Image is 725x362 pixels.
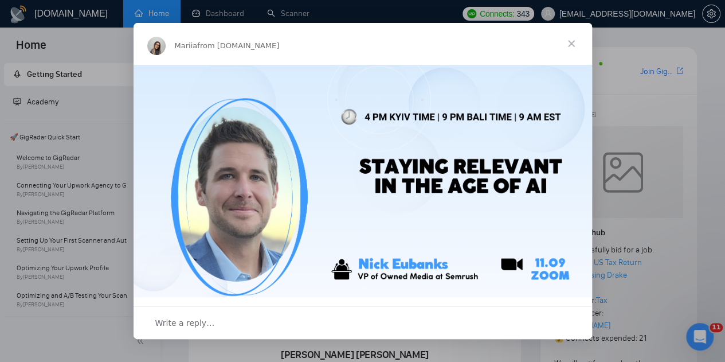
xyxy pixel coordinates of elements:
span: from [DOMAIN_NAME] [197,41,279,50]
img: Profile image for Mariia [147,37,166,55]
span: Write a reply… [155,316,215,330]
span: Close [551,23,592,64]
div: Open conversation and reply [134,306,592,339]
span: Mariia [175,41,198,50]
